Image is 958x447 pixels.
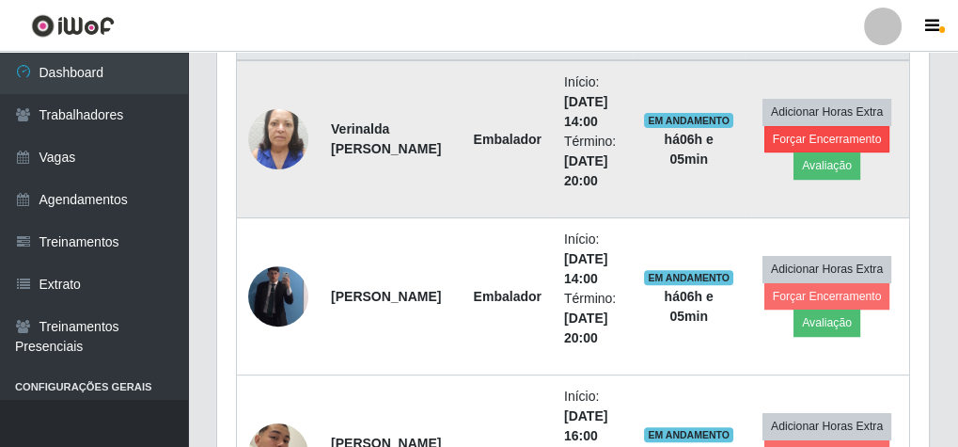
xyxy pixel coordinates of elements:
strong: [PERSON_NAME] [331,289,441,304]
button: Avaliação [793,152,860,179]
time: [DATE] 20:00 [564,311,607,345]
button: Adicionar Horas Extra [762,99,891,125]
time: [DATE] 14:00 [564,94,607,129]
strong: Embalador [474,132,542,147]
time: [DATE] 16:00 [564,408,607,443]
strong: Embalador [474,289,542,304]
li: Término: [564,132,621,191]
button: Avaliação [793,310,860,336]
span: EM ANDAMENTO [644,113,733,128]
button: Forçar Encerramento [764,283,890,310]
strong: há 06 h e 05 min [665,132,714,167]
li: Início: [564,230,621,289]
img: CoreUI Logo [31,14,115,38]
li: Término: [564,289,621,348]
span: EM ANDAMENTO [644,270,733,285]
li: Início: [564,72,621,132]
img: 1728324895552.jpeg [248,86,308,193]
button: Forçar Encerramento [764,126,890,152]
button: Adicionar Horas Extra [762,413,891,439]
strong: há 06 h e 05 min [665,289,714,324]
time: [DATE] 14:00 [564,251,607,286]
li: Início: [564,387,621,446]
time: [DATE] 20:00 [564,153,607,188]
strong: Verinalda [PERSON_NAME] [331,121,441,156]
button: Adicionar Horas Extra [762,256,891,282]
img: 1749527828956.jpeg [248,254,308,338]
span: EM ANDAMENTO [644,427,733,442]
